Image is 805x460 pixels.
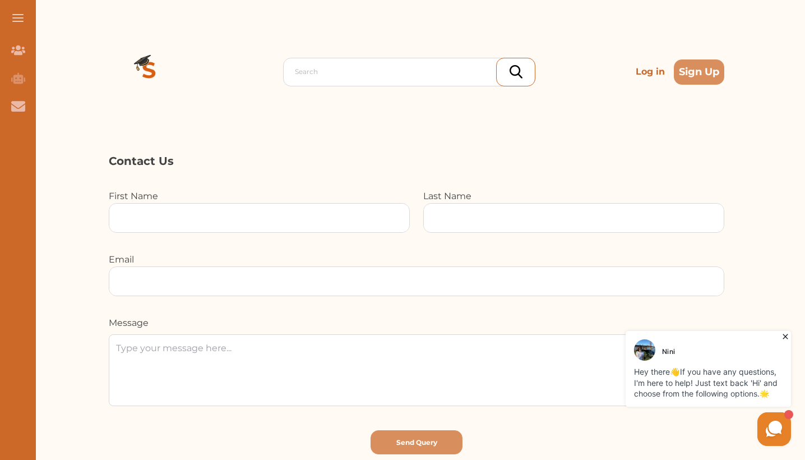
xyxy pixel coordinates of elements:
img: Logo [109,31,189,112]
iframe: HelpCrunch [536,328,794,449]
label: Email [109,254,134,265]
label: First Name [109,191,158,201]
button: Sign Up [674,59,724,85]
img: search_icon [510,65,522,79]
button: [object Object] [371,430,463,454]
p: Contact Us [109,153,724,169]
label: Message [109,318,149,328]
p: Send Query [396,438,437,448]
p: Log in [631,61,669,83]
label: Last Name [423,191,471,201]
